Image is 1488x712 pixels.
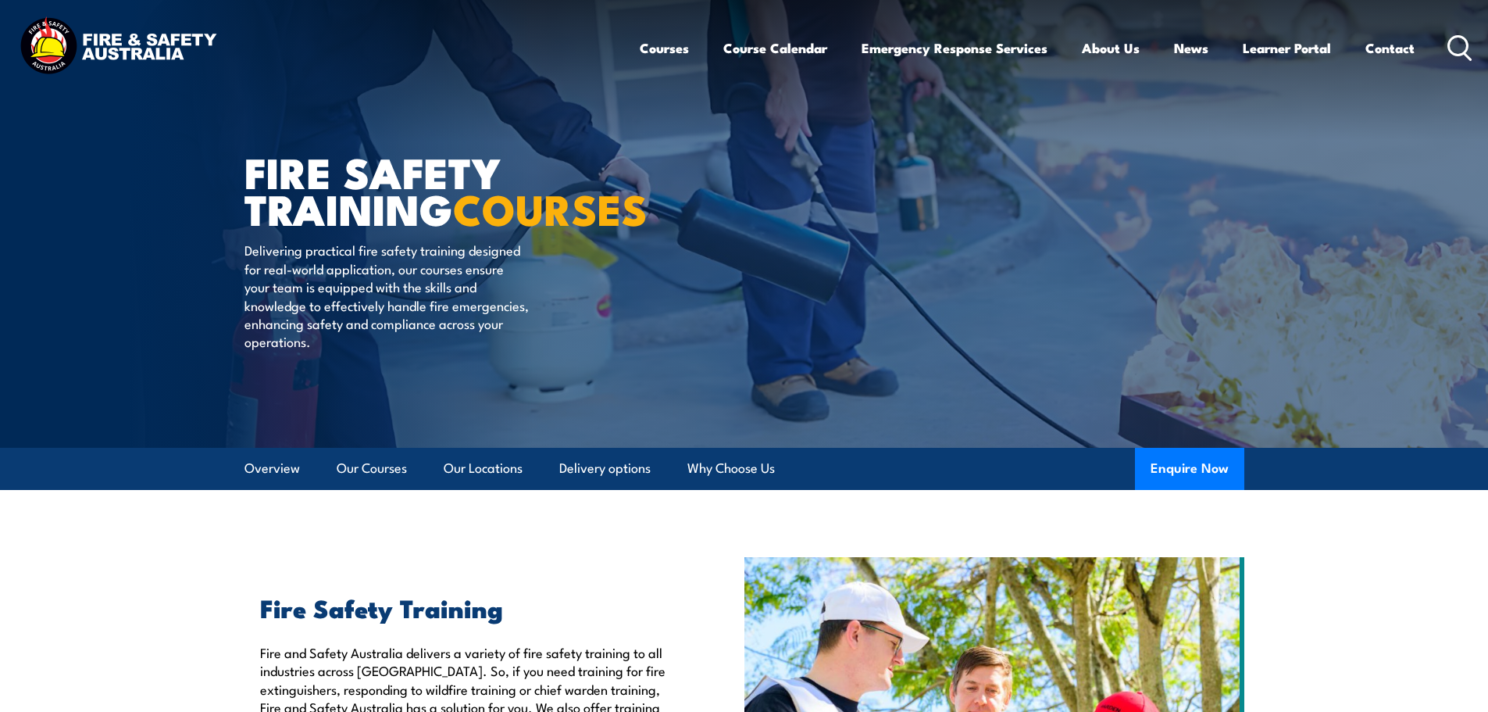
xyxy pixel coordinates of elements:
[337,448,407,489] a: Our Courses
[687,448,775,489] a: Why Choose Us
[640,27,689,69] a: Courses
[1243,27,1331,69] a: Learner Portal
[444,448,523,489] a: Our Locations
[1174,27,1208,69] a: News
[244,153,630,226] h1: FIRE SAFETY TRAINING
[453,175,648,240] strong: COURSES
[244,448,300,489] a: Overview
[559,448,651,489] a: Delivery options
[1082,27,1140,69] a: About Us
[244,241,530,350] p: Delivering practical fire safety training designed for real-world application, our courses ensure...
[1365,27,1415,69] a: Contact
[1135,448,1244,490] button: Enquire Now
[862,27,1047,69] a: Emergency Response Services
[723,27,827,69] a: Course Calendar
[260,596,673,618] h2: Fire Safety Training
